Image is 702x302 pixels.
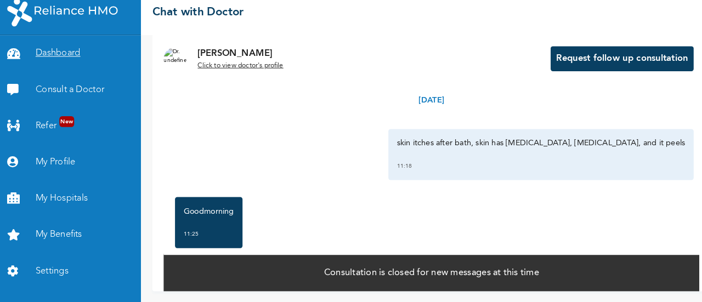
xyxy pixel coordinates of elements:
[388,165,666,176] div: 11:18
[409,101,434,113] p: [DATE]
[182,231,230,242] div: 11:25
[162,56,184,78] img: Dr. undefined`
[151,14,240,30] h2: Chat with Doctor
[388,143,666,154] p: skin itches after bath, skin has [MEDICAL_DATA], [MEDICAL_DATA], and it peels
[182,209,230,220] p: Goodmorning
[195,70,278,77] u: Click to view doctor's profile
[61,122,76,133] span: New
[318,267,525,281] p: Consultation is closed for new messages at this time
[11,8,118,36] img: RelianceHMO's Logo
[195,55,278,69] p: [PERSON_NAME]
[536,55,675,79] button: Request follow up consultation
